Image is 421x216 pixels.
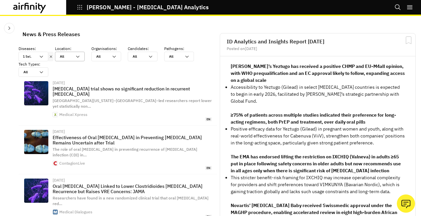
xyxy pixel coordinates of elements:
[24,130,48,154] img: 6aeb10b519f193f7f2804667591dc08a3f54233b-612x344.jpg
[53,98,212,109] span: [GEOGRAPHIC_DATA][US_STATE]–[GEOGRAPHIC_DATA]–led researchers report lower yet statistically non …
[53,81,212,85] div: [DATE]
[19,61,55,67] p: Tech Types :
[53,210,58,214] img: favicon.ico
[53,195,209,206] span: Researchers have found in a new randomized clinical trial that oral [MEDICAL_DATA] red …
[395,2,401,13] button: Search
[24,81,48,105] img: 160-researchersd.jpg
[227,47,409,51] div: Posted on [DATE]
[231,112,396,125] strong: ≥75% of patients across multiple studies indicated their preference for long-acting regimens, bot...
[404,36,413,44] svg: Bookmark Report
[231,154,401,174] strong: The EMA has endorsed lifting the restriction on IXCHIQ (Valneva) in adults ≥65 put in place follo...
[53,130,212,134] div: [DATE]
[59,210,92,214] div: Medical Dialogues
[19,46,55,52] p: Diseases :
[231,174,405,195] p: This stricter benefit-risk framing for IXCHIQ may increase operational complexity for providers a...
[87,4,209,10] p: [PERSON_NAME] - [MEDICAL_DATA] Analytics
[59,113,87,117] div: Medical Xpress
[24,179,48,203] img: 231022-clostridioides-difficile-infection.jpg
[53,184,212,194] p: Oral [MEDICAL_DATA] Linked to Lower Clostridioides [MEDICAL_DATA] Recurrence but Raises VRE Conce...
[23,29,80,39] div: News & Press Releases
[53,86,212,97] p: [MEDICAL_DATA] trial shows no significant reduction in recurrent [MEDICAL_DATA]
[91,46,128,52] p: Organisations :
[77,2,209,13] button: [PERSON_NAME] - [MEDICAL_DATA] Analytics
[231,84,405,105] p: Accessibility to Yeztugo (Gilead) in select [MEDICAL_DATA] countries is expected to begin in earl...
[227,39,409,44] h2: ID Analytics and Insights Report [DATE]
[55,46,91,52] p: Location :
[205,166,212,170] span: en
[53,147,197,157] span: The role of oral [MEDICAL_DATA] in preventing recurrence of [MEDICAL_DATA] infection (CDI) in …
[397,194,415,213] button: Ask our analysts
[231,63,405,83] strong: [PERSON_NAME]’s Yeztugo has received a positive CHMP and EU-M4all opinion, with WHO prequalificat...
[59,161,85,165] div: ContagionLive
[4,23,15,33] button: Close Sidebar
[53,112,58,117] img: web-app-manifest-512x512.png
[128,46,164,52] p: Candidates :
[231,126,405,146] p: Positive efficacy data for Yeztugo (Gilead) in pregnant women and youth, along with real-world ef...
[19,52,39,61] div: 1 Sel.
[53,178,212,182] div: [DATE]
[19,77,217,126] a: [DATE][MEDICAL_DATA] trial shows no significant reduction in recurrent [MEDICAL_DATA][GEOGRAPHIC_...
[53,135,212,145] p: Effectiveness of Oral [MEDICAL_DATA] in Preventing [MEDICAL_DATA] Remains Uncertain after Trial
[19,126,217,174] a: [DATE]Effectiveness of Oral [MEDICAL_DATA] in Preventing [MEDICAL_DATA] Remains Uncertain after T...
[164,46,201,52] p: Pathogens :
[205,117,212,122] span: en
[53,161,58,166] img: favicon.ico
